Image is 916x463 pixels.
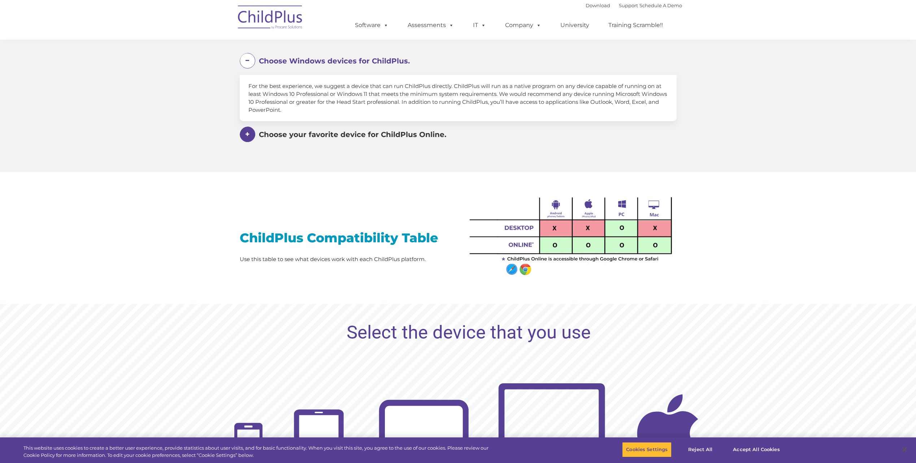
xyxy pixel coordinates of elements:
[23,445,504,459] div: This website uses cookies to create a better user experience, provide statistics about user visit...
[619,3,638,8] a: Support
[259,130,446,139] span: Choose your favorite device for ChildPlus Online.
[400,18,461,32] a: Assessments
[348,18,396,32] a: Software
[897,442,912,458] button: Close
[218,42,240,47] span: Last name
[729,442,783,457] button: Accept All Cookies
[218,71,249,77] span: Phone number
[553,18,596,32] a: University
[639,3,682,8] a: Schedule A Demo
[622,442,672,457] button: Cookies Settings
[466,18,493,32] a: IT
[347,321,591,344] rs-layer: Select the device that you use
[601,18,670,32] a: Training Scramble!!
[678,442,723,457] button: Reject All
[498,18,548,32] a: Company
[240,230,453,246] h2: ChildPlus Compatibility Table
[259,57,410,65] span: Choose Windows devices for ChildPlus.
[240,255,453,264] p: Use this table to see what devices work with each ChildPlus platform.
[464,185,677,279] img: Untitled-1
[586,3,682,8] font: |
[586,3,610,8] a: Download
[240,75,677,121] div: For the best experience, we suggest a device that can run ChildPlus directly. ChildPlus will run ...
[234,0,307,36] img: ChildPlus by Procare Solutions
